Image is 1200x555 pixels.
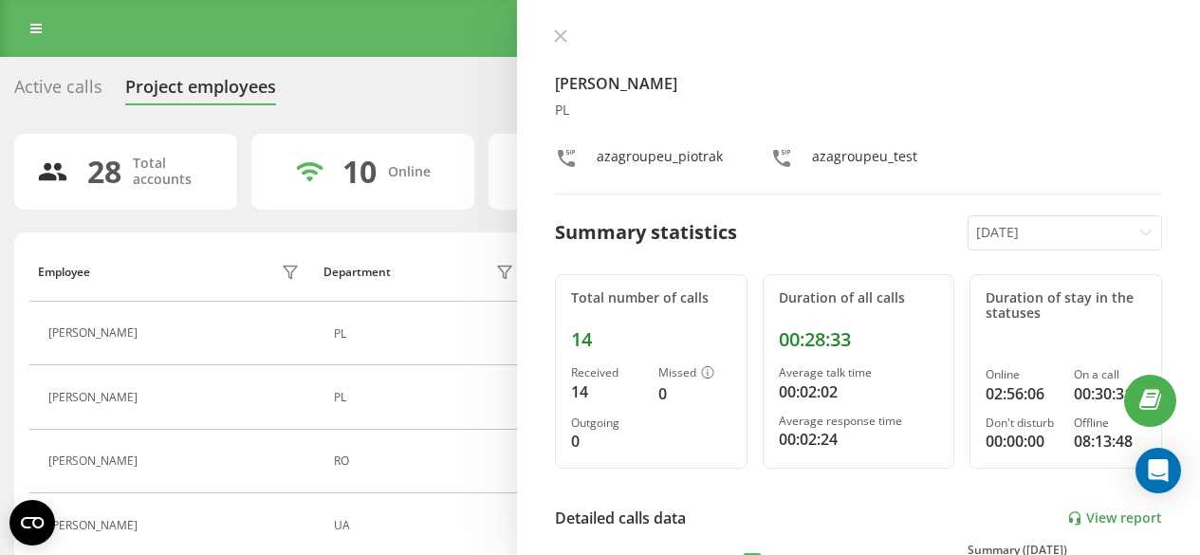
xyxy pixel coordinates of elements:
[334,327,519,341] div: PL
[986,368,1058,381] div: Online
[48,391,142,404] div: [PERSON_NAME]
[779,415,939,428] div: Average response time
[334,454,519,468] div: RO
[1074,430,1146,453] div: 08:13:48
[1067,510,1162,527] a: View report
[571,416,643,430] div: Outgoing
[571,430,643,453] div: 0
[555,72,1162,95] h4: [PERSON_NAME]
[1074,416,1146,430] div: Offline
[133,156,214,188] div: Total accounts
[986,382,1058,405] div: 02:56:06
[779,328,939,351] div: 00:28:33
[986,290,1146,323] div: Duration of stay in the statuses
[125,77,276,106] div: Project employees
[87,154,121,190] div: 28
[658,382,730,405] div: 0
[334,391,519,404] div: PL
[779,290,939,306] div: Duration of all calls
[779,366,939,379] div: Average talk time
[342,154,377,190] div: 10
[48,326,142,340] div: [PERSON_NAME]
[14,77,102,106] div: Active calls
[571,290,731,306] div: Total number of calls
[571,328,731,351] div: 14
[986,430,1058,453] div: 00:00:00
[812,147,917,175] div: azagroupeu_test
[9,500,55,546] button: Open CMP widget
[334,519,519,532] div: UA
[571,366,643,379] div: Received
[48,454,142,468] div: [PERSON_NAME]
[571,380,643,403] div: 14
[38,266,90,279] div: Employee
[1135,448,1181,493] div: Open Intercom Messenger
[1074,368,1146,381] div: On a call
[779,428,939,451] div: 00:02:24
[597,147,723,175] div: azagroupeu_piotrak
[555,102,1162,119] div: PL
[48,519,142,532] div: [PERSON_NAME]
[388,164,431,180] div: Online
[779,380,939,403] div: 00:02:02
[1074,382,1146,405] div: 00:30:31
[986,416,1058,430] div: Don't disturb
[555,218,737,247] div: Summary statistics
[323,266,391,279] div: Department
[555,507,686,529] div: Detailed calls data
[658,366,730,381] div: Missed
